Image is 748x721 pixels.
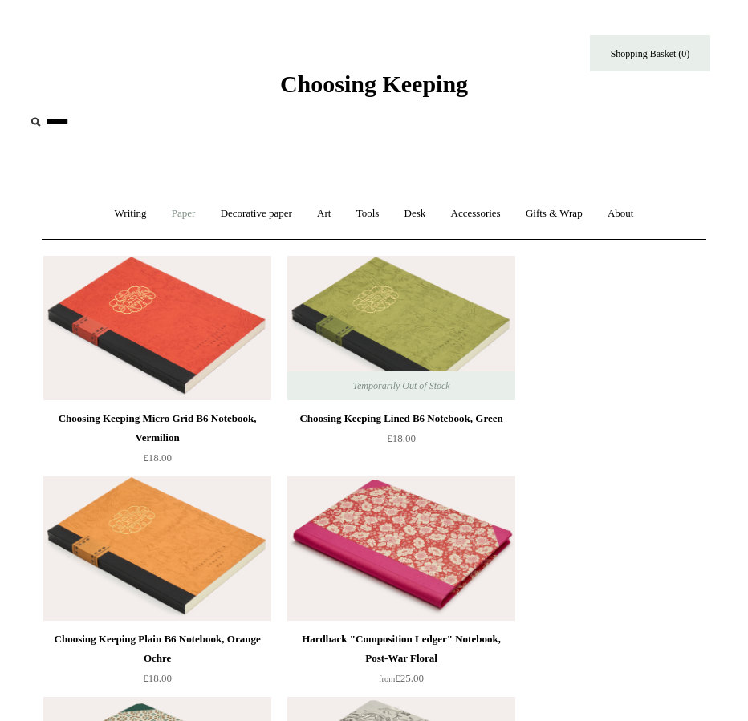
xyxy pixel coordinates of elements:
a: Writing [104,192,158,235]
a: Hardback "Composition Ledger" Notebook, Post-War Floral Hardback "Composition Ledger" Notebook, P... [287,476,515,621]
img: Choosing Keeping Plain B6 Notebook, Orange Ochre [43,476,271,621]
a: Choosing Keeping Plain B6 Notebook, Orange Ochre £18.00 [43,630,271,695]
span: £18.00 [387,432,416,444]
a: Choosing Keeping Plain B6 Notebook, Orange Ochre Choosing Keeping Plain B6 Notebook, Orange Ochre [43,476,271,621]
div: Choosing Keeping Lined B6 Notebook, Green [291,409,511,428]
a: Paper [161,192,207,235]
a: Decorative paper [209,192,303,235]
a: Choosing Keeping Micro Grid B6 Notebook, Vermilion Choosing Keeping Micro Grid B6 Notebook, Vermi... [43,256,271,400]
a: Shopping Basket (0) [590,35,710,71]
a: Desk [393,192,437,235]
a: Accessories [440,192,512,235]
a: Art [306,192,342,235]
span: £25.00 [379,672,424,684]
span: Choosing Keeping [280,71,468,97]
a: Choosing Keeping [280,83,468,95]
div: Choosing Keeping Micro Grid B6 Notebook, Vermilion [47,409,267,448]
span: £18.00 [143,672,172,684]
div: Hardback "Composition Ledger" Notebook, Post-War Floral [291,630,511,668]
a: Choosing Keeping Lined B6 Notebook, Green Choosing Keeping Lined B6 Notebook, Green Temporarily O... [287,256,515,400]
a: About [596,192,645,235]
span: from [379,674,395,683]
img: Choosing Keeping Micro Grid B6 Notebook, Vermilion [43,256,271,400]
div: Choosing Keeping Plain B6 Notebook, Orange Ochre [47,630,267,668]
img: Choosing Keeping Lined B6 Notebook, Green [287,256,515,400]
a: Choosing Keeping Lined B6 Notebook, Green £18.00 [287,409,515,475]
span: Temporarily Out of Stock [336,371,465,400]
span: £18.00 [143,452,172,464]
a: Gifts & Wrap [514,192,594,235]
a: Hardback "Composition Ledger" Notebook, Post-War Floral from£25.00 [287,630,515,695]
a: Choosing Keeping Micro Grid B6 Notebook, Vermilion £18.00 [43,409,271,475]
img: Hardback "Composition Ledger" Notebook, Post-War Floral [287,476,515,621]
a: Tools [345,192,391,235]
